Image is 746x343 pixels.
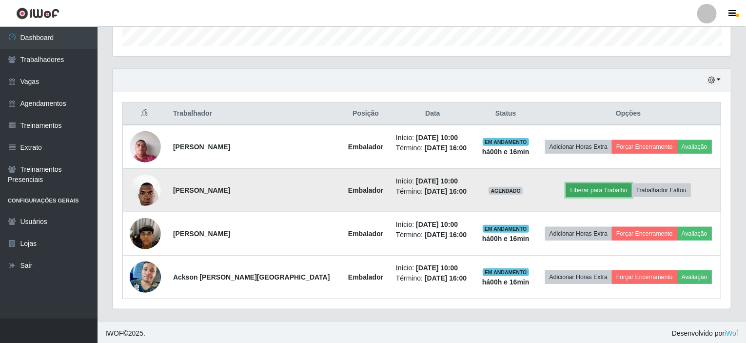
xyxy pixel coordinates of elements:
time: [DATE] 10:00 [416,177,458,185]
span: EM ANDAMENTO [483,138,529,146]
th: Trabalhador [167,102,341,125]
strong: Embalador [348,186,383,194]
time: [DATE] 16:00 [425,274,467,282]
span: AGENDADO [489,187,523,195]
img: 1741891769179.jpeg [130,206,161,262]
strong: Embalador [348,230,383,238]
li: Início: [396,263,470,273]
time: [DATE] 10:00 [416,221,458,228]
button: Forçar Encerramento [612,227,677,241]
img: 1705573707833.jpeg [130,169,161,211]
span: EM ANDAMENTO [483,268,529,276]
th: Posição [341,102,390,125]
a: iWof [725,329,738,337]
th: Opções [536,102,721,125]
strong: [PERSON_NAME] [173,230,230,238]
th: Status [475,102,536,125]
strong: há 00 h e 16 min [482,278,530,286]
span: © 2025 . [105,328,145,339]
li: Término: [396,186,470,197]
button: Avaliação [677,140,712,154]
img: 1745957511046.jpeg [130,249,161,305]
time: [DATE] 10:00 [416,264,458,272]
time: [DATE] 16:00 [425,231,467,239]
th: Data [390,102,475,125]
strong: há 00 h e 16 min [482,148,530,156]
span: IWOF [105,329,123,337]
li: Término: [396,230,470,240]
button: Avaliação [677,227,712,241]
img: CoreUI Logo [16,7,59,20]
button: Adicionar Horas Extra [545,140,612,154]
button: Adicionar Horas Extra [545,270,612,284]
time: [DATE] 10:00 [416,134,458,141]
strong: Embalador [348,143,383,151]
li: Início: [396,220,470,230]
strong: Ackson [PERSON_NAME][GEOGRAPHIC_DATA] [173,273,330,281]
button: Liberar para Trabalho [566,183,632,197]
button: Avaliação [677,270,712,284]
li: Término: [396,143,470,153]
li: Início: [396,133,470,143]
li: Início: [396,176,470,186]
img: 1659209415868.jpeg [130,126,161,167]
strong: há 00 h e 16 min [482,235,530,242]
button: Trabalhador Faltou [632,183,691,197]
button: Adicionar Horas Extra [545,227,612,241]
span: Desenvolvido por [672,328,738,339]
time: [DATE] 16:00 [425,144,467,152]
button: Forçar Encerramento [612,270,677,284]
time: [DATE] 16:00 [425,187,467,195]
span: EM ANDAMENTO [483,225,529,233]
strong: [PERSON_NAME] [173,186,230,194]
strong: Embalador [348,273,383,281]
li: Término: [396,273,470,283]
strong: [PERSON_NAME] [173,143,230,151]
button: Forçar Encerramento [612,140,677,154]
